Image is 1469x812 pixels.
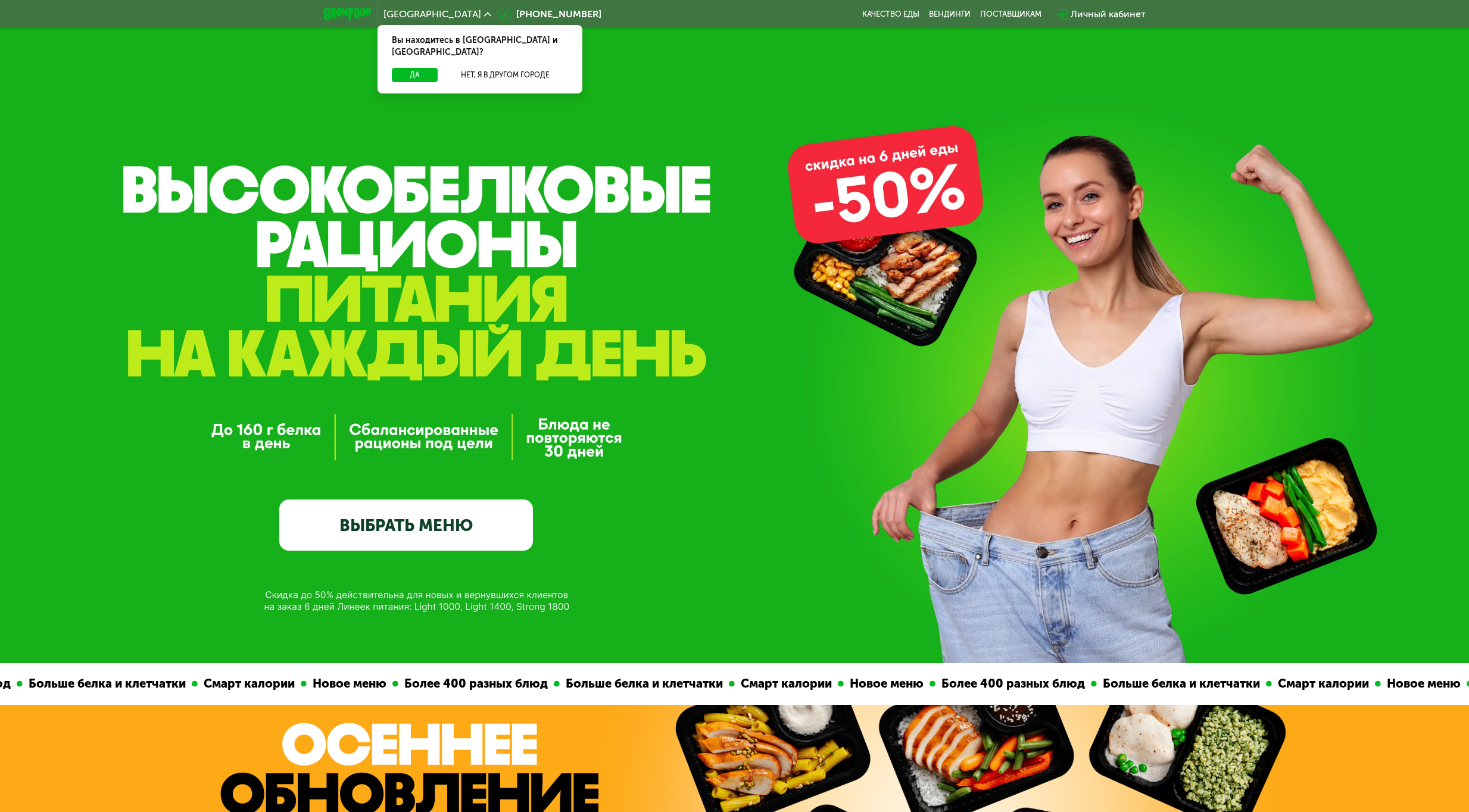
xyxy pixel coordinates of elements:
div: поставщикам [980,10,1041,19]
div: Вы находитесь в [GEOGRAPHIC_DATA] и [GEOGRAPHIC_DATA]? [378,25,582,68]
div: Более 400 разных блюд [874,674,1030,693]
a: Качество еды [862,10,919,19]
div: Новое меню [245,674,331,693]
div: Смарт калории [1211,674,1314,693]
div: Новое меню [782,674,868,693]
div: Больше белка и клетчатки [1036,674,1205,693]
div: Больше белка и клетчатки [498,674,668,693]
div: Более 400 разных блюд [337,674,492,693]
div: Новое меню [1320,674,1405,693]
div: Смарт калории [136,674,239,693]
div: Личный кабинет [1071,7,1146,21]
button: Да [392,68,438,82]
span: [GEOGRAPHIC_DATA] [383,10,481,19]
a: Вендинги [929,10,971,19]
a: [PHONE_NUMBER] [497,7,601,21]
button: Нет, я в другом городе [442,68,568,82]
div: Смарт калории [673,674,776,693]
a: ВЫБРАТЬ МЕНЮ [279,499,534,551]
